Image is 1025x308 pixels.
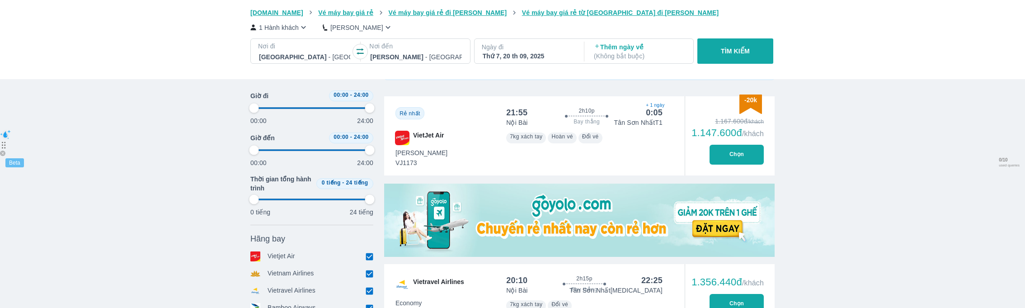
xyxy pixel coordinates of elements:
[742,279,764,287] span: /khách
[250,9,303,16] span: [DOMAIN_NAME]
[576,275,592,282] span: 2h15p
[346,180,368,186] span: 24 tiếng
[334,92,348,98] span: 00:00
[350,92,352,98] span: -
[506,118,527,127] p: Nội Bài
[268,286,315,296] p: Vietravel Airlines
[395,131,409,145] img: VJ
[250,158,267,167] p: 00:00
[334,134,348,140] span: 00:00
[483,52,574,61] div: Thứ 7, 20 th 09, 2025
[710,145,764,165] button: Chọn
[582,133,599,140] span: Đổi vé
[569,286,663,295] p: Tân Sơn Nhất [MEDICAL_DATA]
[268,269,314,279] p: Vietnam Airlines
[384,184,775,257] img: media-0
[999,157,1020,163] span: 0 / 10
[614,118,663,127] p: Tân Sơn Nhất T1
[350,208,373,217] p: 24 tiếng
[551,301,568,308] span: Đổi vé
[999,163,1020,168] span: used queries
[395,299,422,308] span: Economy
[318,9,373,16] span: Vé máy bay giá rẻ
[357,158,373,167] p: 24:00
[721,47,750,56] p: TÌM KIẾM
[413,131,444,145] span: VietJet Air
[250,175,313,193] span: Thời gian tổng hành trình
[510,301,542,308] span: 7kg xách tay
[510,133,542,140] span: 7kg xách tay
[646,107,663,118] div: 0:05
[742,130,764,137] span: /khách
[641,275,663,286] div: 22:25
[268,251,295,261] p: Vietjet Air
[506,275,527,286] div: 20:10
[506,107,527,118] div: 21:55
[250,133,275,142] span: Giờ đến
[691,117,764,126] div: 1.167.600đ
[5,158,24,167] div: Beta
[342,180,344,186] span: -
[354,134,369,140] span: 24:00
[413,277,464,292] span: Vietravel Airlines
[389,9,507,16] span: Vé máy bay giá rẻ đi [PERSON_NAME]
[744,96,757,104] span: -20k
[258,42,351,51] p: Nơi đi
[323,23,393,32] button: [PERSON_NAME]
[395,148,447,157] span: [PERSON_NAME]
[594,43,685,61] p: Thêm ngày về
[250,23,308,32] button: 1 Hành khách
[697,38,773,64] button: TÌM KIẾM
[578,107,594,114] span: 2h10p
[400,110,420,117] span: Rẻ nhất
[395,277,409,292] img: VU
[522,9,719,16] span: Vé máy bay giá rẻ từ [GEOGRAPHIC_DATA] đi [PERSON_NAME]
[482,43,575,52] p: Ngày đi
[259,23,299,32] p: 1 Hành khách
[250,208,270,217] p: 0 tiếng
[691,277,764,288] div: 1.356.440đ
[506,286,527,295] p: Nội Bài
[395,158,447,167] span: VJ1173
[594,52,685,61] p: ( Không bắt buộc )
[330,23,383,32] p: [PERSON_NAME]
[357,116,373,125] p: 24:00
[646,102,663,109] span: + 1 ngày
[354,92,369,98] span: 24:00
[322,180,341,186] span: 0 tiếng
[250,91,268,100] span: Giờ đi
[350,134,352,140] span: -
[250,8,775,17] nav: breadcrumb
[739,95,762,114] img: discount
[250,116,267,125] p: 00:00
[691,128,764,138] div: 1.147.600đ
[250,233,285,244] span: Hãng bay
[551,133,573,140] span: Hoàn vé
[369,42,462,51] p: Nơi đến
